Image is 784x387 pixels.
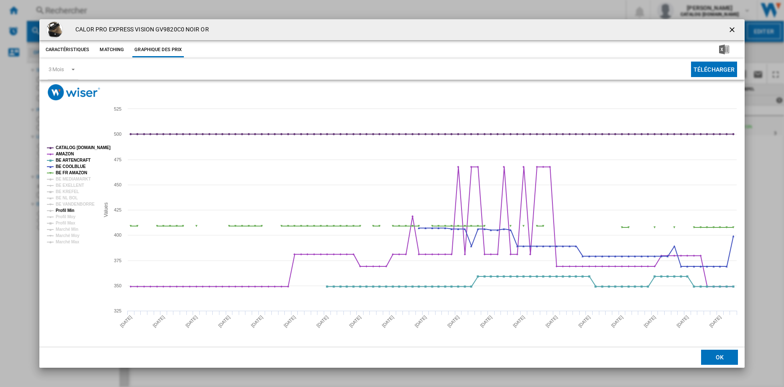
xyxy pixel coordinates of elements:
tspan: BE VANDENBORRE [56,202,95,206]
tspan: Profil Max [56,221,75,225]
tspan: BE FR AMAZON [56,170,87,175]
tspan: 350 [114,283,121,288]
tspan: [DATE] [250,315,264,328]
tspan: BE MEDIAMARKT [56,177,91,181]
div: 3 Mois [49,66,64,72]
tspan: [DATE] [544,315,558,328]
md-dialog: Product popup [39,19,745,368]
tspan: [DATE] [610,315,624,328]
button: getI18NText('BUTTONS.CLOSE_DIALOG') [725,21,741,38]
img: 41-M9lQ8ocL.__AC_SY300_SX300_QL70_ML2_.jpg [46,21,63,38]
tspan: [DATE] [643,315,657,328]
tspan: 325 [114,308,121,313]
h4: CALOR PRO EXPRESS VISION GV9820C0 NOIR OR [71,26,209,34]
tspan: Marché Moy [56,233,80,238]
tspan: Marché Min [56,227,78,232]
tspan: Profil Moy [56,214,76,219]
tspan: [DATE] [315,315,329,328]
button: Caractéristiques [44,42,92,57]
tspan: 375 [114,258,121,263]
tspan: [DATE] [283,315,297,328]
tspan: Profil Min [56,208,75,213]
tspan: [DATE] [381,315,395,328]
tspan: 400 [114,232,121,237]
tspan: [DATE] [119,315,133,328]
tspan: [DATE] [413,315,427,328]
tspan: [DATE] [479,315,493,328]
tspan: AMAZON [56,152,74,156]
tspan: [DATE] [676,315,689,328]
tspan: BE NL BOL [56,196,78,200]
tspan: [DATE] [708,315,722,328]
tspan: [DATE] [446,315,460,328]
tspan: BE COOLBLUE [56,164,86,169]
tspan: [DATE] [152,315,165,328]
tspan: BE ARTENCRAFT [56,158,90,163]
button: Télécharger [691,62,738,77]
tspan: [DATE] [184,315,198,328]
img: excel-24x24.png [719,44,729,54]
tspan: [DATE] [512,315,526,328]
tspan: 475 [114,157,121,162]
tspan: [DATE] [348,315,362,328]
tspan: [DATE] [217,315,231,328]
tspan: [DATE] [577,315,591,328]
tspan: BE EXELLENT [56,183,84,188]
ng-md-icon: getI18NText('BUTTONS.CLOSE_DIALOG') [728,26,738,36]
button: Graphique des prix [132,42,184,57]
button: OK [701,350,738,365]
button: Matching [93,42,130,57]
tspan: 450 [114,182,121,187]
tspan: 500 [114,132,121,137]
img: logo_wiser_300x94.png [48,84,100,101]
tspan: Values [103,203,109,217]
tspan: 425 [114,207,121,212]
tspan: CATALOG [DOMAIN_NAME] [56,145,111,150]
button: Télécharger au format Excel [706,42,743,57]
tspan: Marché Max [56,240,80,244]
tspan: BE KREFEL [56,189,79,194]
tspan: 525 [114,106,121,111]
